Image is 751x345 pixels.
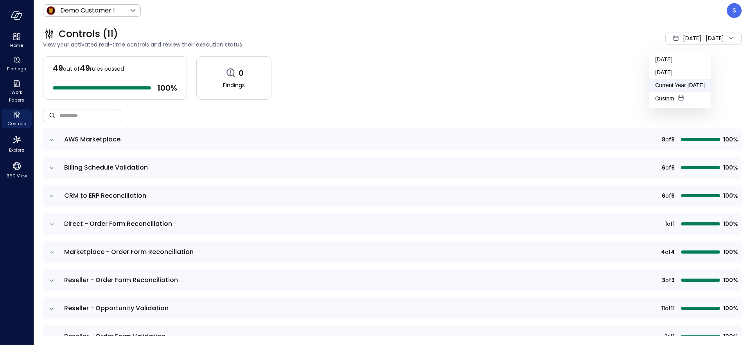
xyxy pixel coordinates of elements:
[649,92,711,105] li: Custom
[80,63,90,73] span: 49
[665,248,671,256] span: of
[64,332,165,341] span: Reseller - Order Form Validation
[723,332,737,341] span: 100%
[7,65,26,73] span: Findings
[2,109,32,128] div: Controls
[48,136,56,144] button: expand row
[662,276,665,284] span: 3
[59,28,118,40] span: Controls (11)
[665,220,667,228] span: 1
[46,6,56,15] img: Icon
[5,88,29,104] span: Work Papers
[64,275,178,284] span: Reseller - Order Form Reconciliation
[64,135,120,144] span: AWS Marketplace
[673,332,675,341] span: 1
[53,63,63,73] span: 49
[661,304,665,313] span: 11
[2,55,32,73] div: Findings
[48,333,56,341] button: expand row
[662,163,665,172] span: 6
[48,305,56,313] button: expand row
[665,332,667,341] span: 1
[723,135,737,144] span: 100%
[2,31,32,50] div: Home
[60,6,115,15] p: Demo Customer 1
[662,191,665,200] span: 6
[63,65,80,73] span: out of
[733,6,736,15] p: S
[239,68,244,78] span: 0
[649,79,711,92] li: Current Year [DATE]
[683,34,701,43] span: [DATE]
[64,304,169,313] span: Reseller - Opportunity Validation
[649,66,711,79] li: [DATE]
[43,40,526,49] span: View your activated real-time controls and review their execution status
[64,219,172,228] span: Direct - Order Form Reconciliation
[723,191,737,200] span: 100%
[673,220,675,228] span: 1
[10,41,23,49] span: Home
[2,133,32,155] div: Explore
[2,78,32,105] div: Work Papers
[665,304,671,313] span: of
[64,247,194,256] span: Marketplace - Order Form Reconciliation
[667,220,673,228] span: of
[662,135,665,144] span: 8
[48,192,56,200] button: expand row
[723,276,737,284] span: 100%
[665,276,671,284] span: of
[671,191,675,200] span: 6
[196,56,271,100] a: 0Findings
[723,220,737,228] span: 100%
[64,191,146,200] span: CRM to ERP Reconciliation
[90,65,124,73] span: rules passed
[48,277,56,284] button: expand row
[665,135,671,144] span: of
[7,172,27,180] span: 360 View
[671,163,675,172] span: 6
[649,53,711,66] li: [DATE]
[665,191,671,200] span: of
[223,81,245,89] span: Findings
[671,276,675,284] span: 3
[667,332,673,341] span: of
[723,248,737,256] span: 100%
[661,248,665,256] span: 4
[64,163,148,172] span: Billing Schedule Validation
[671,304,675,313] span: 11
[48,220,56,228] button: expand row
[9,146,24,154] span: Explore
[671,248,675,256] span: 4
[671,135,675,144] span: 8
[723,163,737,172] span: 100%
[48,164,56,172] button: expand row
[7,120,26,127] span: Controls
[723,304,737,313] span: 100%
[157,83,177,93] span: 100 %
[665,163,671,172] span: of
[727,3,742,18] div: Steve Sovik
[48,248,56,256] button: expand row
[2,159,32,181] div: 360 View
